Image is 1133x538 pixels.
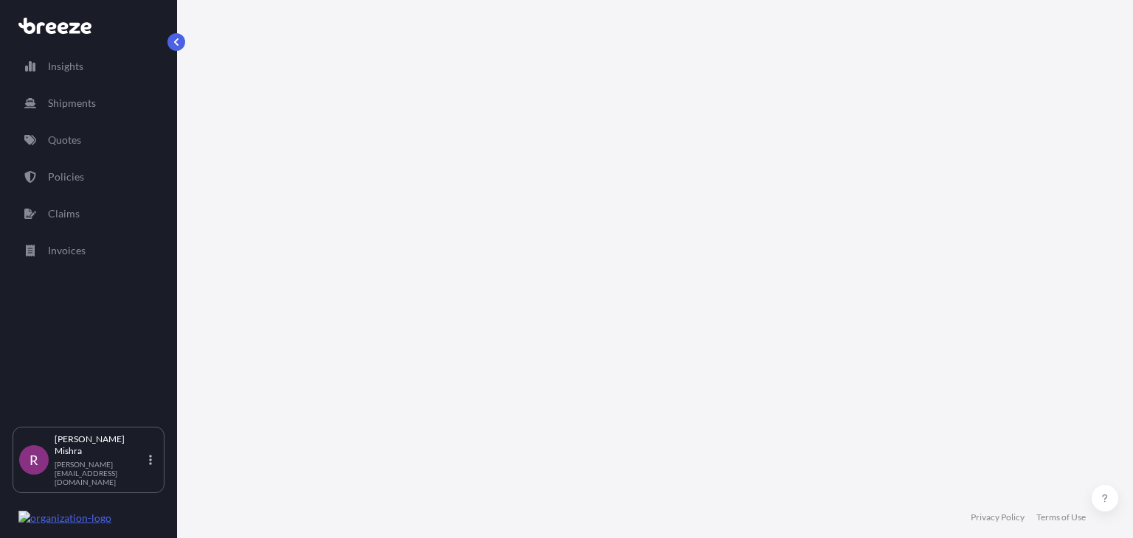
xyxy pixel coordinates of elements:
[48,170,84,184] p: Policies
[13,52,164,81] a: Insights
[48,59,83,74] p: Insights
[48,96,96,111] p: Shipments
[1036,511,1086,523] a: Terms of Use
[971,511,1025,523] a: Privacy Policy
[18,511,111,525] img: organization-logo
[13,236,164,265] a: Invoices
[48,243,86,258] p: Invoices
[13,125,164,155] a: Quotes
[55,433,146,457] p: [PERSON_NAME] Mishra
[48,206,80,221] p: Claims
[30,453,38,467] span: R
[13,162,164,192] a: Policies
[13,199,164,228] a: Claims
[55,460,146,486] p: [PERSON_NAME][EMAIL_ADDRESS][DOMAIN_NAME]
[13,88,164,118] a: Shipments
[48,133,81,147] p: Quotes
